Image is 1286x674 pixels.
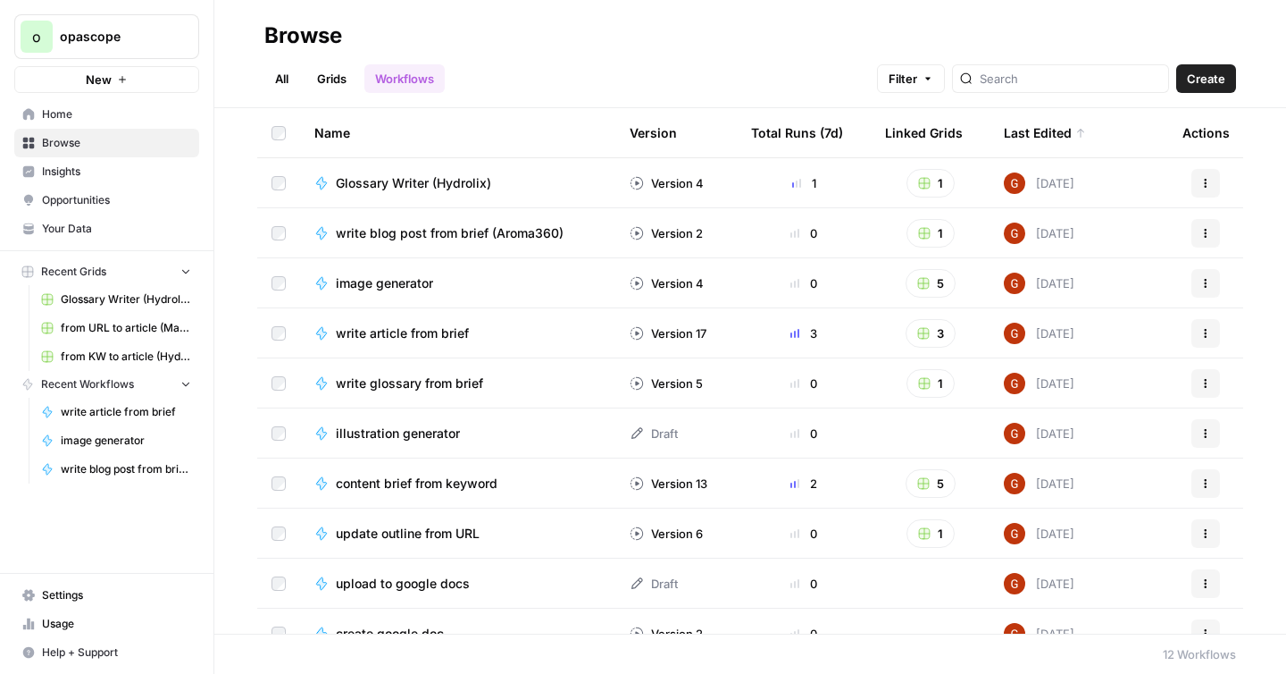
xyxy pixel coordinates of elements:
a: Settings [14,581,199,610]
div: 1 [751,174,856,192]
a: Glossary Writer (Hydrolix) Grid [33,285,199,314]
a: upload to google docs [314,575,601,593]
span: Opportunities [42,192,191,208]
img: pobvtkb4t1czagu00cqquhmopsq1 [1004,473,1025,494]
span: image generator [61,433,191,449]
span: write glossary from brief [336,375,483,392]
a: All [264,64,299,93]
a: write article from brief [314,324,601,342]
a: Workflows [364,64,445,93]
a: write article from brief [33,398,199,426]
div: [DATE] [1004,473,1074,494]
input: Search [980,70,1161,88]
span: o [32,26,41,47]
span: Glossary Writer (Hydrolix) [336,174,491,192]
button: 5 [906,269,956,298]
div: [DATE] [1004,523,1074,544]
button: Recent Workflows [14,371,199,398]
div: Browse [264,21,342,50]
img: pobvtkb4t1czagu00cqquhmopsq1 [1004,573,1025,594]
button: 1 [906,169,955,198]
div: [DATE] [1004,173,1074,194]
button: New [14,66,199,93]
div: Name [314,108,601,157]
a: illustration generator [314,425,601,442]
span: write blog post from brief (Aroma360) [336,224,564,242]
div: [DATE] [1004,423,1074,444]
div: Last Edited [1004,108,1086,157]
div: Version 13 [630,475,707,493]
img: pobvtkb4t1czagu00cqquhmopsq1 [1004,523,1025,544]
img: pobvtkb4t1czagu00cqquhmopsq1 [1004,323,1025,344]
div: 0 [751,224,856,242]
button: Recent Grids [14,258,199,285]
span: Help + Support [42,645,191,661]
span: Insights [42,164,191,180]
a: create google doc [314,625,601,643]
span: Usage [42,616,191,632]
div: Version 2 [630,625,703,643]
span: Home [42,106,191,122]
button: Filter [877,64,945,93]
button: 1 [906,369,955,398]
span: from URL to article (MariaDB) [61,320,191,336]
img: pobvtkb4t1czagu00cqquhmopsq1 [1004,373,1025,394]
div: [DATE] [1004,223,1074,244]
a: Glossary Writer (Hydrolix) [314,174,601,192]
span: Filter [889,70,917,88]
button: 3 [906,319,956,348]
a: Your Data [14,215,199,243]
div: Version 17 [630,324,706,342]
div: 12 Workflows [1163,645,1236,663]
img: pobvtkb4t1czagu00cqquhmopsq1 [1004,273,1025,294]
button: 5 [906,469,956,498]
div: 0 [751,425,856,442]
div: [DATE] [1004,323,1074,344]
span: Browse [42,135,191,151]
img: pobvtkb4t1czagu00cqquhmopsq1 [1004,423,1025,444]
a: from KW to article (Hydrolix) [33,342,199,371]
a: Insights [14,157,199,186]
div: 3 [751,324,856,342]
span: from KW to article (Hydrolix) [61,349,191,365]
a: write blog post from brief (Aroma360) [314,224,601,242]
a: write blog post from brief (Aroma360) [33,455,199,484]
button: 1 [906,219,955,248]
a: update outline from URL [314,525,601,543]
a: Opportunities [14,186,199,215]
div: Version 6 [630,525,703,543]
span: update outline from URL [336,525,480,543]
span: New [86,71,112,88]
button: Create [1176,64,1236,93]
span: write blog post from brief (Aroma360) [61,461,191,477]
img: pobvtkb4t1czagu00cqquhmopsq1 [1004,173,1025,194]
div: [DATE] [1004,273,1074,294]
a: write glossary from brief [314,375,601,392]
span: Create [1187,70,1225,88]
a: image generator [314,274,601,292]
a: Usage [14,610,199,638]
a: from URL to article (MariaDB) [33,314,199,342]
a: content brief from keyword [314,475,601,493]
div: 0 [751,575,856,593]
div: [DATE] [1004,623,1074,645]
div: Total Runs (7d) [751,108,843,157]
a: Home [14,100,199,129]
button: 1 [906,519,955,548]
button: Help + Support [14,638,199,667]
div: Version 5 [630,375,703,392]
div: 0 [751,375,856,392]
div: Version 4 [630,274,704,292]
span: Glossary Writer (Hydrolix) Grid [61,291,191,308]
span: Recent Grids [41,264,106,280]
span: Settings [42,587,191,603]
div: Version 4 [630,174,704,192]
img: pobvtkb4t1czagu00cqquhmopsq1 [1004,623,1025,645]
div: Linked Grids [885,108,963,157]
span: illustration generator [336,425,460,442]
span: create google doc [336,625,444,643]
span: Your Data [42,221,191,237]
span: image generator [336,274,433,292]
img: pobvtkb4t1czagu00cqquhmopsq1 [1004,223,1025,244]
div: [DATE] [1004,573,1074,594]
